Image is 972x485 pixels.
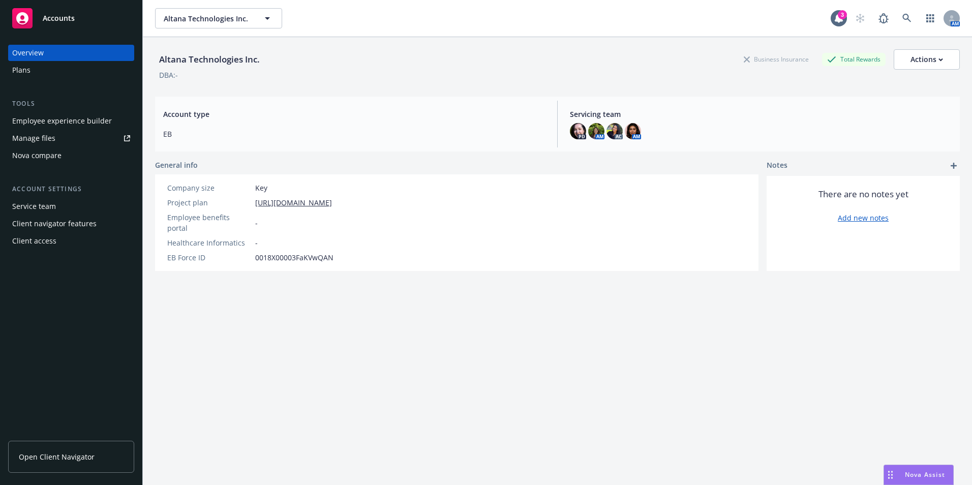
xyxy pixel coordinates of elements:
div: Altana Technologies Inc. [155,53,264,66]
div: Drag to move [884,465,897,484]
div: Healthcare Informatics [167,237,251,248]
div: Employee benefits portal [167,212,251,233]
img: photo [606,123,623,139]
div: Company size [167,183,251,193]
a: Service team [8,198,134,215]
a: Switch app [920,8,940,28]
a: Employee experience builder [8,113,134,129]
span: Altana Technologies Inc. [164,13,252,24]
div: Total Rewards [822,53,886,66]
button: Altana Technologies Inc. [155,8,282,28]
span: There are no notes yet [818,188,908,200]
div: Service team [12,198,56,215]
div: Business Insurance [739,53,814,66]
div: DBA: - [159,70,178,80]
span: Servicing team [570,109,952,119]
a: Overview [8,45,134,61]
a: [URL][DOMAIN_NAME] [255,197,332,208]
a: Start snowing [850,8,870,28]
span: Nova Assist [905,470,945,479]
span: - [255,218,258,228]
span: EB [163,129,545,139]
span: Open Client Navigator [19,451,95,462]
div: Manage files [12,130,55,146]
div: Client access [12,233,56,249]
button: Actions [894,49,960,70]
span: Account type [163,109,545,119]
a: Search [897,8,917,28]
a: Manage files [8,130,134,146]
span: 0018X00003FaKVwQAN [255,252,333,263]
span: General info [155,160,198,170]
div: Nova compare [12,147,62,164]
a: Report a Bug [873,8,894,28]
img: photo [625,123,641,139]
div: Client navigator features [12,216,97,232]
div: Plans [12,62,31,78]
span: Accounts [43,14,75,22]
a: add [948,160,960,172]
div: Actions [910,50,943,69]
a: Nova compare [8,147,134,164]
span: Notes [767,160,787,172]
div: EB Force ID [167,252,251,263]
img: photo [570,123,586,139]
a: Client navigator features [8,216,134,232]
a: Add new notes [838,213,889,223]
div: Tools [8,99,134,109]
div: Employee experience builder [12,113,112,129]
div: Project plan [167,197,251,208]
div: 3 [838,10,847,19]
button: Nova Assist [884,465,954,485]
div: Overview [12,45,44,61]
a: Accounts [8,4,134,33]
img: photo [588,123,604,139]
a: Plans [8,62,134,78]
span: - [255,237,258,248]
span: Key [255,183,267,193]
div: Account settings [8,184,134,194]
a: Client access [8,233,134,249]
